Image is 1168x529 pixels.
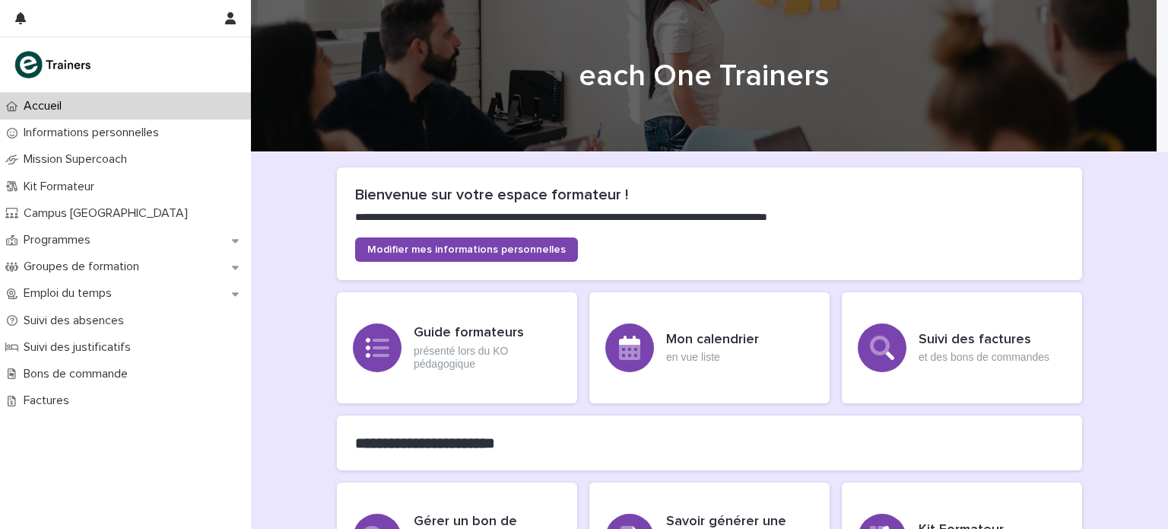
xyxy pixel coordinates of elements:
[17,99,74,113] p: Accueil
[12,49,96,80] img: K0CqGN7SDeD6s4JG8KQk
[589,292,830,403] a: Mon calendrieren vue liste
[17,394,81,408] p: Factures
[414,325,561,342] h3: Guide formateurs
[17,126,171,140] p: Informations personnelles
[919,351,1049,364] p: et des bons de commandes
[666,351,759,364] p: en vue liste
[17,180,106,194] p: Kit Formateur
[666,332,759,349] h3: Mon calendrier
[17,314,136,328] p: Suivi des absences
[17,286,124,301] p: Emploi du temps
[17,260,151,274] p: Groupes de formation
[331,58,1076,94] h1: each One Trainers
[17,367,140,381] p: Bons de commande
[367,244,566,255] span: Modifier mes informations personnelles
[17,206,200,221] p: Campus [GEOGRAPHIC_DATA]
[355,237,578,262] a: Modifier mes informations personnelles
[355,186,1064,204] h2: Bienvenue sur votre espace formateur !
[17,152,139,167] p: Mission Supercoach
[919,332,1049,349] h3: Suivi des factures
[842,292,1082,403] a: Suivi des factureset des bons de commandes
[414,345,561,371] p: présenté lors du KO pédagogique
[17,233,103,247] p: Programmes
[17,340,143,355] p: Suivi des justificatifs
[337,292,577,403] a: Guide formateursprésenté lors du KO pédagogique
